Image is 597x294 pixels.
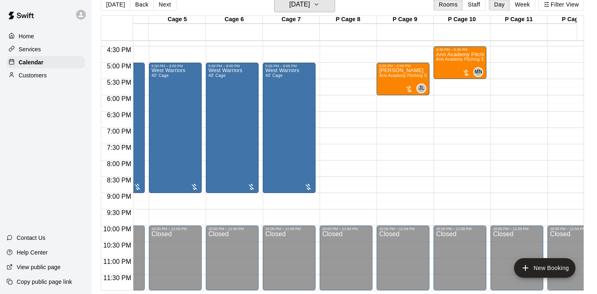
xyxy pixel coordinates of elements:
a: Calendar [7,56,85,68]
div: P Cage 9 [377,16,434,24]
div: Cage 5 [149,16,206,24]
a: Services [7,43,85,55]
button: add [514,258,575,278]
div: 10:00 PM – 11:59 PM: Closed [320,226,373,290]
span: 11:30 PM [101,274,133,281]
span: Max Nielsen [477,67,483,77]
span: 5:30 PM [105,79,133,86]
div: P Cage 10 [434,16,490,24]
div: 10:00 PM – 11:59 PM [436,227,484,231]
div: 10:00 PM – 11:59 PM: Closed [206,226,259,290]
div: 10:00 PM – 11:59 PM [493,227,541,231]
span: 40' Cage [151,73,168,78]
div: 10:00 PM – 11:59 PM [322,227,370,231]
div: 4:30 PM – 5:30 PM: Arm Academy Pitching Session 1 Hour [434,46,486,79]
div: Closed [265,231,313,293]
p: View public page [17,263,61,271]
div: 10:00 PM – 11:59 PM: Closed [434,226,486,290]
p: Copy public page link [17,278,72,286]
span: JL [419,84,424,92]
span: 6:00 PM [105,95,133,102]
span: Johnnie Larossa [420,83,426,93]
div: 5:00 PM – 6:00 PM: Arm Academy Pitching Session 1 Hour - Pitching [377,63,429,95]
div: 10:00 PM – 11:59 PM: Closed [263,226,316,290]
div: 5:00 PM – 9:00 PM: West Warriors [149,63,202,193]
span: 10:30 PM [101,242,133,249]
div: 10:00 PM – 11:59 PM: Closed [149,226,202,290]
div: 10:00 PM – 11:59 PM [379,227,427,231]
div: Max Nielsen [473,67,483,77]
span: 9:30 PM [105,209,133,216]
span: 8:00 PM [105,160,133,167]
span: MN [475,68,482,76]
div: P Cage 11 [490,16,547,24]
span: 6:30 PM [105,112,133,118]
p: Customers [19,71,47,79]
span: 5:00 PM [105,63,133,70]
span: 11:00 PM [101,258,133,265]
a: Customers [7,69,85,81]
span: 40' Cage [208,73,225,78]
div: 5:00 PM – 9:00 PM [208,64,256,68]
span: 4:30 PM [105,46,133,53]
div: Closed [151,231,199,293]
div: 5:00 PM – 9:00 PM: West Warriors [206,63,259,193]
span: 8:30 PM [105,177,133,184]
div: Cage 7 [263,16,320,24]
div: 10:00 PM – 11:59 PM [208,227,256,231]
div: 4:30 PM – 5:30 PM [436,48,484,52]
div: Closed [436,231,484,293]
div: 10:00 PM – 11:59 PM: Closed [490,226,543,290]
div: Johnnie Larossa [416,83,426,93]
span: Arm Academy Pitching Session 1 Hour - Pitching [436,57,530,61]
p: Calendar [19,58,44,66]
p: Contact Us [17,234,46,242]
div: 5:00 PM – 9:00 PM [151,64,199,68]
div: Closed [493,231,541,293]
a: Home [7,30,85,42]
span: 40' Cage [265,73,282,78]
div: 10:00 PM – 11:59 PM [151,227,199,231]
div: Closed [379,231,427,293]
div: 10:00 PM – 11:59 PM: Closed [377,226,429,290]
div: Cage 6 [206,16,263,24]
span: 7:30 PM [105,144,133,151]
div: 5:00 PM – 9:00 PM: West Warriors [263,63,316,193]
div: P Cage 8 [320,16,377,24]
p: Help Center [17,248,48,257]
span: Arm Academy Pitching Session 1 Hour - Pitching [379,73,473,78]
div: 10:00 PM – 11:59 PM [265,227,313,231]
div: 5:00 PM – 9:00 PM [265,64,313,68]
div: Closed [208,231,256,293]
div: 5:00 PM – 6:00 PM [379,64,427,68]
span: 9:00 PM [105,193,133,200]
p: Home [19,32,34,40]
span: 7:00 PM [105,128,133,135]
span: 10:00 PM [101,226,133,233]
p: Services [19,45,41,53]
div: Closed [322,231,370,293]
